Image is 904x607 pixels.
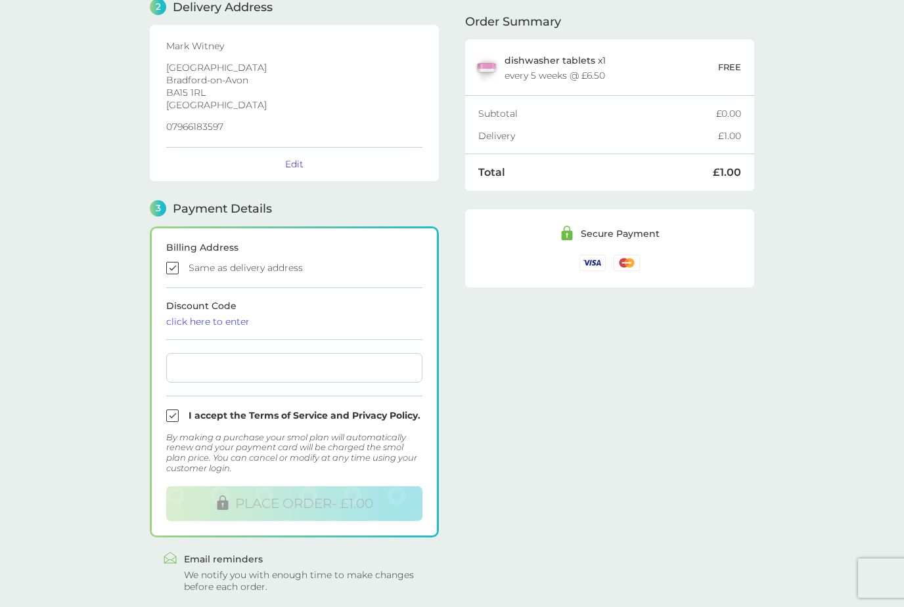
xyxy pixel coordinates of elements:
[166,88,422,97] p: BA15 1RL
[478,131,718,140] div: Delivery
[150,200,166,217] span: 3
[173,1,273,13] span: Delivery Address
[465,16,561,28] span: Order Summary
[166,75,422,85] p: Bradford-on-Avon
[718,60,741,74] p: FREE
[505,55,606,66] p: x 1
[505,54,595,66] span: dishwasher tablets
[184,555,426,564] div: Email reminders
[614,255,640,271] img: /assets/icons/cards/mastercard.svg
[166,63,422,72] p: [GEOGRAPHIC_DATA]
[166,122,422,131] p: 07966183597
[166,486,422,521] button: PLACE ORDER- £1.00
[505,71,605,80] div: every 5 weeks @ £6.50
[579,255,606,271] img: /assets/icons/cards/visa.svg
[166,317,422,326] div: click here to enter
[478,167,713,178] div: Total
[166,243,422,252] div: Billing Address
[478,109,716,118] div: Subtotal
[166,100,422,110] p: [GEOGRAPHIC_DATA]
[184,569,426,593] div: We notify you with enough time to make changes before each order.
[581,229,660,238] div: Secure Payment
[173,203,272,215] span: Payment Details
[235,495,373,511] span: PLACE ORDER - £1.00
[166,300,422,326] span: Discount Code
[166,41,422,51] p: Mark Witney
[166,432,422,473] div: By making a purchase your smol plan will automatically renew and your payment card will be charge...
[718,131,741,140] div: £1.00
[713,167,741,178] div: £1.00
[171,362,417,373] iframe: Secure card payment input frame
[285,158,304,170] button: Edit
[716,109,741,118] div: £0.00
